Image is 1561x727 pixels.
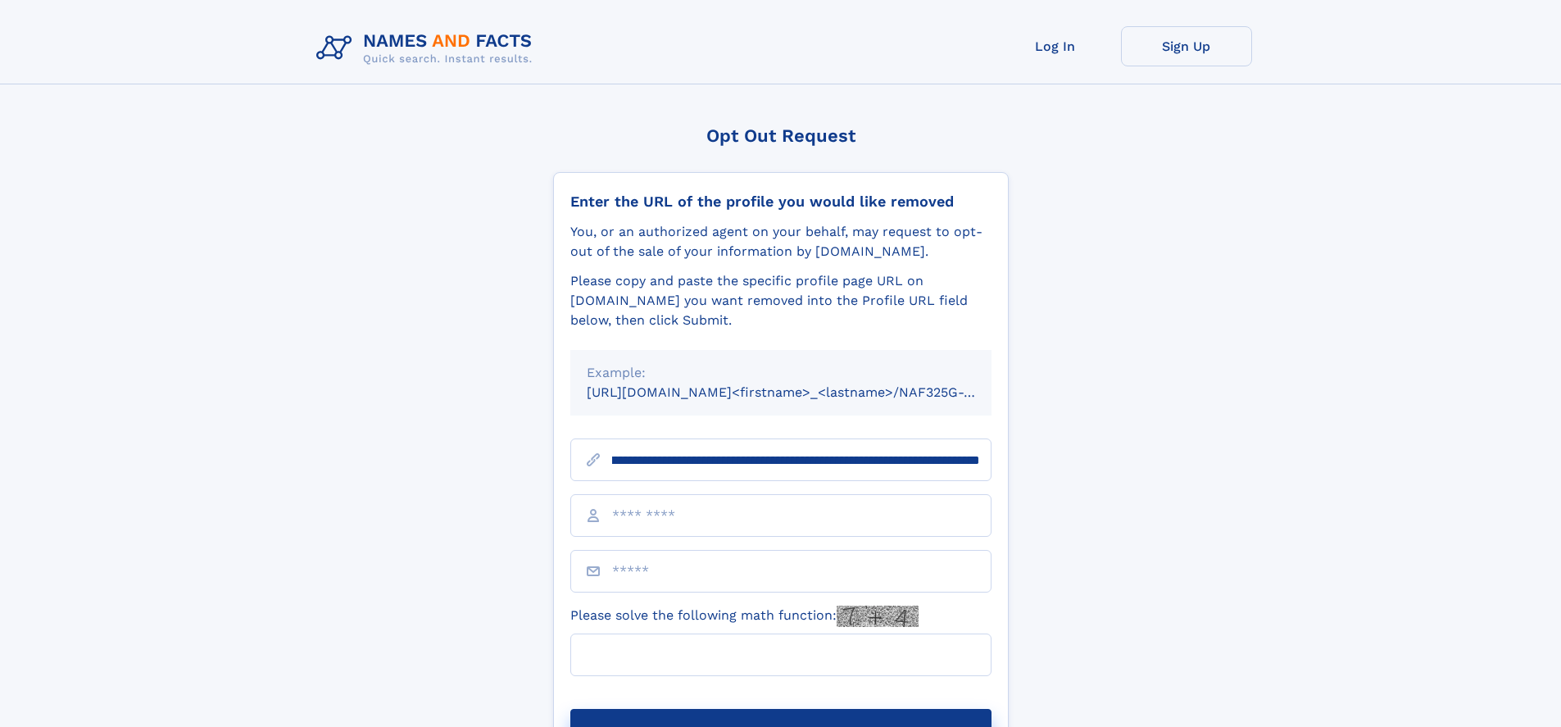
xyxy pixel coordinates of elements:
[570,222,992,261] div: You, or an authorized agent on your behalf, may request to opt-out of the sale of your informatio...
[990,26,1121,66] a: Log In
[587,384,1023,400] small: [URL][DOMAIN_NAME]<firstname>_<lastname>/NAF325G-xxxxxxxx
[570,606,919,627] label: Please solve the following math function:
[587,363,975,383] div: Example:
[553,125,1009,146] div: Opt Out Request
[570,271,992,330] div: Please copy and paste the specific profile page URL on [DOMAIN_NAME] you want removed into the Pr...
[570,193,992,211] div: Enter the URL of the profile you would like removed
[310,26,546,70] img: Logo Names and Facts
[1121,26,1252,66] a: Sign Up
